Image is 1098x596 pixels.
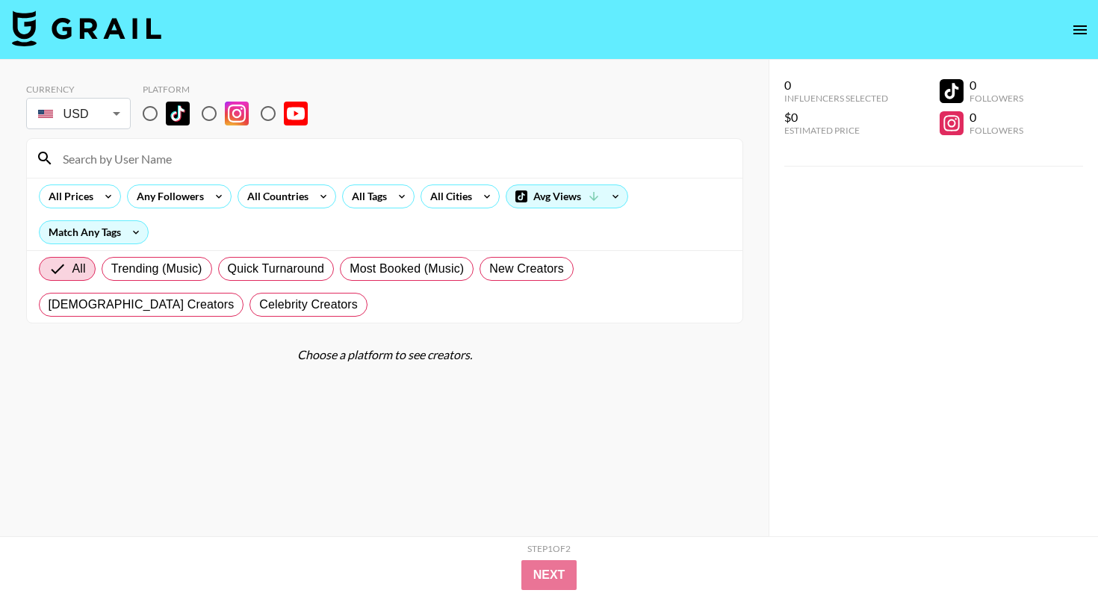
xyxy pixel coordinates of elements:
span: [DEMOGRAPHIC_DATA] Creators [49,296,235,314]
div: Choose a platform to see creators. [26,347,743,362]
div: Influencers Selected [784,93,888,104]
div: 0 [784,78,888,93]
span: Most Booked (Music) [350,260,464,278]
button: Next [521,560,577,590]
div: Followers [970,125,1023,136]
div: Estimated Price [784,125,888,136]
button: open drawer [1065,15,1095,45]
div: Avg Views [506,185,627,208]
input: Search by User Name [54,146,733,170]
div: All Countries [238,185,311,208]
div: Step 1 of 2 [527,543,571,554]
iframe: Drift Widget Chat Controller [1023,521,1080,578]
span: All [72,260,86,278]
div: Currency [26,84,131,95]
div: Any Followers [128,185,207,208]
img: Instagram [225,102,249,125]
span: Trending (Music) [111,260,202,278]
div: 0 [970,110,1023,125]
img: Grail Talent [12,10,161,46]
div: All Cities [421,185,475,208]
span: New Creators [489,260,564,278]
div: All Prices [40,185,96,208]
span: Celebrity Creators [259,296,358,314]
div: 0 [970,78,1023,93]
div: USD [29,101,128,127]
div: All Tags [343,185,390,208]
div: $0 [784,110,888,125]
img: YouTube [284,102,308,125]
span: Quick Turnaround [228,260,325,278]
div: Followers [970,93,1023,104]
img: TikTok [166,102,190,125]
div: Platform [143,84,320,95]
div: Match Any Tags [40,221,148,243]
